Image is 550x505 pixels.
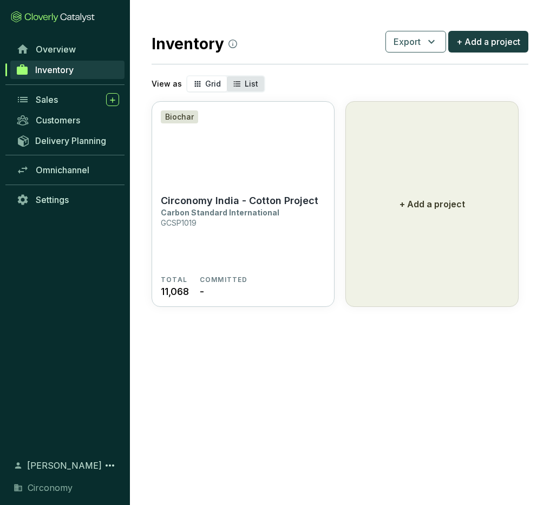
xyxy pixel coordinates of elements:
p: Carbon Standard International [161,208,279,217]
span: Inventory [35,64,74,75]
span: Circonomy [28,481,73,494]
a: Overview [11,40,125,58]
span: Grid [205,79,221,88]
a: Customers [11,111,125,129]
span: + Add a project [456,35,520,48]
span: - [200,284,204,299]
button: + Add a project [345,101,519,307]
a: Circonomy India - Cotton ProjectBiocharCirconomy India - Cotton ProjectCarbon Standard Internatio... [152,101,335,307]
span: Sales [36,94,58,105]
p: + Add a project [400,198,465,211]
a: Omnichannel [11,161,125,179]
p: Circonomy India - Cotton Project [161,195,318,207]
div: Biochar [161,110,198,123]
span: Export [394,35,421,48]
span: Overview [36,44,76,55]
span: 11,068 [161,284,189,299]
span: List [245,79,258,88]
span: Customers [36,115,80,126]
button: Export [385,31,446,53]
span: TOTAL [161,276,187,284]
span: Settings [36,194,69,205]
img: Circonomy India - Cotton Project [152,102,334,188]
span: Delivery Planning [35,135,106,146]
a: Inventory [10,61,125,79]
p: GCSP1019 [161,218,197,227]
a: Sales [11,90,125,109]
span: Omnichannel [36,165,89,175]
span: [PERSON_NAME] [27,459,102,472]
a: Delivery Planning [11,132,125,149]
div: segmented control [186,75,265,93]
p: View as [152,78,182,89]
a: Settings [11,191,125,209]
h2: Inventory [152,32,237,55]
button: + Add a project [448,31,528,53]
span: COMMITTED [200,276,248,284]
